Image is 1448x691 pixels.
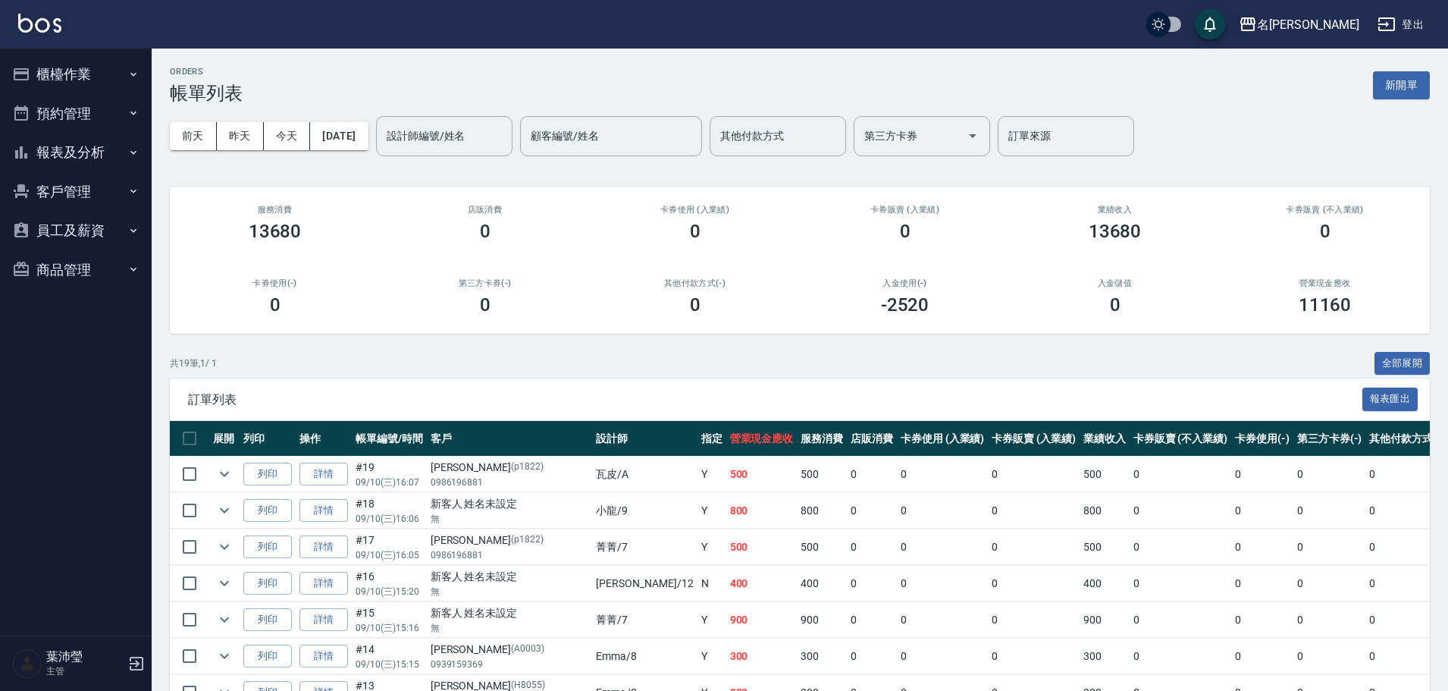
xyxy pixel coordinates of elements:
td: 0 [1231,493,1293,529]
a: 詳情 [299,608,348,632]
td: 900 [797,602,847,638]
h2: 卡券販賣 (入業績) [818,205,992,215]
td: 0 [1130,493,1231,529]
td: Y [697,457,726,492]
td: 0 [897,639,989,674]
th: 卡券販賣 (不入業績) [1130,421,1231,457]
div: [PERSON_NAME] [431,460,589,476]
button: 商品管理 [6,250,146,290]
td: 0 [1231,639,1293,674]
td: 0 [897,529,989,565]
button: 列印 [243,608,292,632]
button: 客戶管理 [6,172,146,212]
p: 無 [431,512,589,526]
button: 全部展開 [1374,352,1431,375]
p: 09/10 (三) 15:20 [356,585,423,598]
p: 主管 [46,664,124,678]
td: 0 [988,529,1080,565]
h5: 葉沛瑩 [46,649,124,664]
h3: 13680 [249,221,302,242]
th: 店販消費 [847,421,897,457]
td: Y [697,639,726,674]
td: 0 [1231,457,1293,492]
a: 報表匯出 [1362,391,1418,406]
td: 800 [726,493,798,529]
div: 新客人 姓名未設定 [431,605,589,621]
td: 900 [726,602,798,638]
th: 業績收入 [1080,421,1130,457]
img: Person [12,649,42,679]
td: 0 [1293,566,1366,601]
td: #19 [352,457,427,492]
th: 操作 [296,421,352,457]
td: 0 [1293,493,1366,529]
h3: 0 [900,221,910,242]
button: [DATE] [310,122,368,150]
p: 09/10 (三) 16:07 [356,476,423,489]
h2: 業績收入 [1028,205,1202,215]
td: 0 [897,602,989,638]
h2: 入金使用(-) [818,278,992,288]
h2: 第三方卡券(-) [398,278,572,288]
h3: 0 [270,294,281,316]
button: 報表及分析 [6,133,146,172]
td: 900 [1080,602,1130,638]
button: 列印 [243,645,292,668]
td: 400 [726,566,798,601]
th: 卡券使用 (入業績) [897,421,989,457]
td: 菁菁 /7 [592,602,697,638]
td: [PERSON_NAME] /12 [592,566,697,601]
td: 0 [1231,566,1293,601]
h2: 營業現金應收 [1238,278,1412,288]
td: 0 [847,566,897,601]
p: (p1822) [511,460,544,476]
p: 09/10 (三) 15:15 [356,658,423,671]
p: 共 19 筆, 1 / 1 [170,356,217,370]
td: 0 [1293,639,1366,674]
td: 500 [1080,457,1130,492]
p: (p1822) [511,532,544,548]
td: #18 [352,493,427,529]
button: 今天 [264,122,311,150]
td: 300 [797,639,847,674]
button: 列印 [243,536,292,559]
td: 0 [897,493,989,529]
td: #15 [352,602,427,638]
h3: 0 [1110,294,1120,316]
button: 名[PERSON_NAME] [1233,9,1365,40]
td: Y [697,602,726,638]
a: 詳情 [299,572,348,595]
td: 0 [988,566,1080,601]
td: 0 [1130,602,1231,638]
button: 新開單 [1373,71,1430,99]
button: expand row [213,645,236,667]
div: [PERSON_NAME] [431,532,589,548]
p: 0986196881 [431,548,589,562]
h3: 服務消費 [188,205,362,215]
th: 列印 [240,421,296,457]
p: 09/10 (三) 16:05 [356,548,423,562]
h2: 卡券使用(-) [188,278,362,288]
button: 前天 [170,122,217,150]
button: save [1195,9,1225,39]
button: expand row [213,608,236,631]
h3: 帳單列表 [170,83,243,104]
th: 帳單編號/時間 [352,421,427,457]
td: 0 [988,493,1080,529]
img: Logo [18,14,61,33]
p: 0939159369 [431,658,589,671]
p: 無 [431,585,589,598]
td: #14 [352,639,427,674]
td: 0 [1231,529,1293,565]
button: 櫃檯作業 [6,55,146,94]
td: 0 [988,602,1080,638]
p: (A0003) [511,642,544,658]
h2: ORDERS [170,67,243,77]
button: expand row [213,463,236,485]
div: 新客人 姓名未設定 [431,496,589,512]
button: 列印 [243,499,292,523]
td: 300 [726,639,798,674]
h3: 0 [480,294,491,316]
button: Open [961,124,985,148]
th: 第三方卡券(-) [1293,421,1366,457]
